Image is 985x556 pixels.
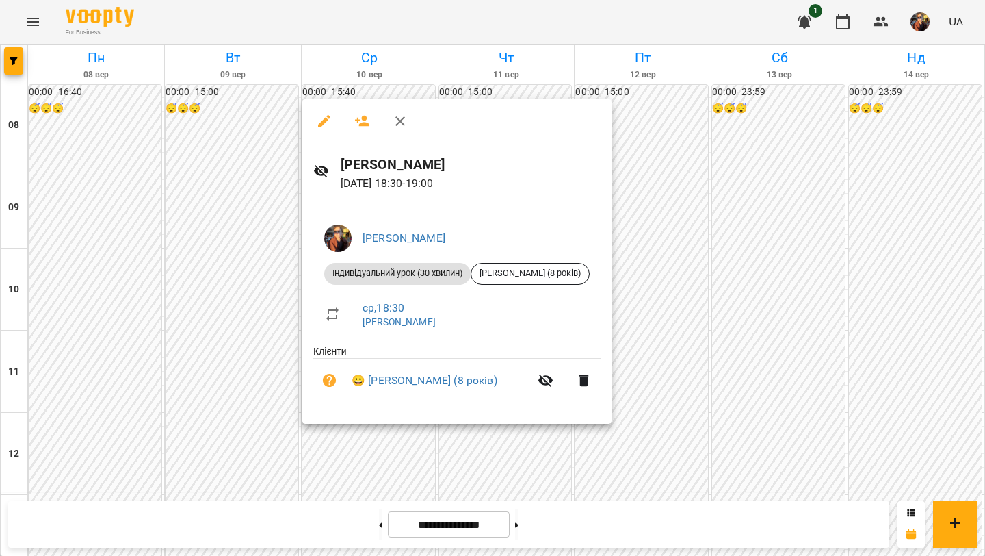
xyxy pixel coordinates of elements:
[341,154,601,175] h6: [PERSON_NAME]
[341,175,601,192] p: [DATE] 18:30 - 19:00
[324,225,352,252] img: 64c67bdf17accf7feec17070992476f4.jpg
[363,316,436,327] a: [PERSON_NAME]
[324,267,471,279] span: Індивідуальний урок (30 хвилин)
[352,372,497,389] a: 😀 [PERSON_NAME] (8 років)
[363,231,445,244] a: [PERSON_NAME]
[313,344,601,408] ul: Клієнти
[363,301,404,314] a: ср , 18:30
[471,267,589,279] span: [PERSON_NAME] (8 років)
[471,263,590,285] div: [PERSON_NAME] (8 років)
